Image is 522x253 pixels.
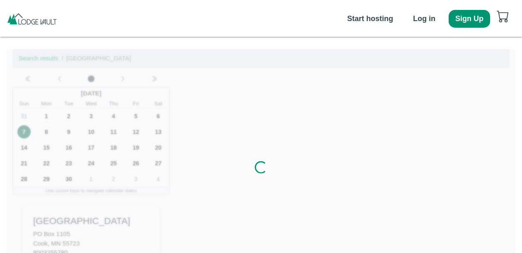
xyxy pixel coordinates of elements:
[497,10,509,22] svg: cart
[6,12,58,25] img: pAKp5ICTv7cAAAAASUVORK5CYII=
[406,10,442,28] button: Log in
[347,14,393,23] b: Start hosting
[341,10,400,28] button: Start hosting
[449,10,490,28] button: Sign Up
[455,14,483,23] b: Sign Up
[413,14,435,23] b: Log in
